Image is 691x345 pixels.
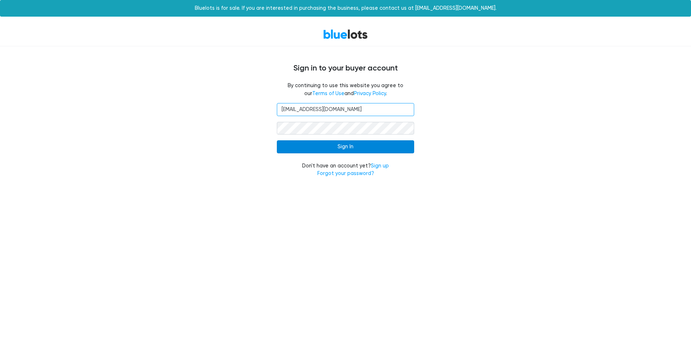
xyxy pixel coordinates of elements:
[277,140,414,153] input: Sign In
[312,90,344,97] a: Terms of Use
[323,29,368,39] a: BlueLots
[354,90,386,97] a: Privacy Policy
[129,64,562,73] h4: Sign in to your buyer account
[317,170,374,176] a: Forgot your password?
[371,163,389,169] a: Sign up
[277,162,414,178] div: Don't have an account yet?
[277,103,414,116] input: Email
[277,82,414,97] fieldset: By continuing to use this website you agree to our and .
